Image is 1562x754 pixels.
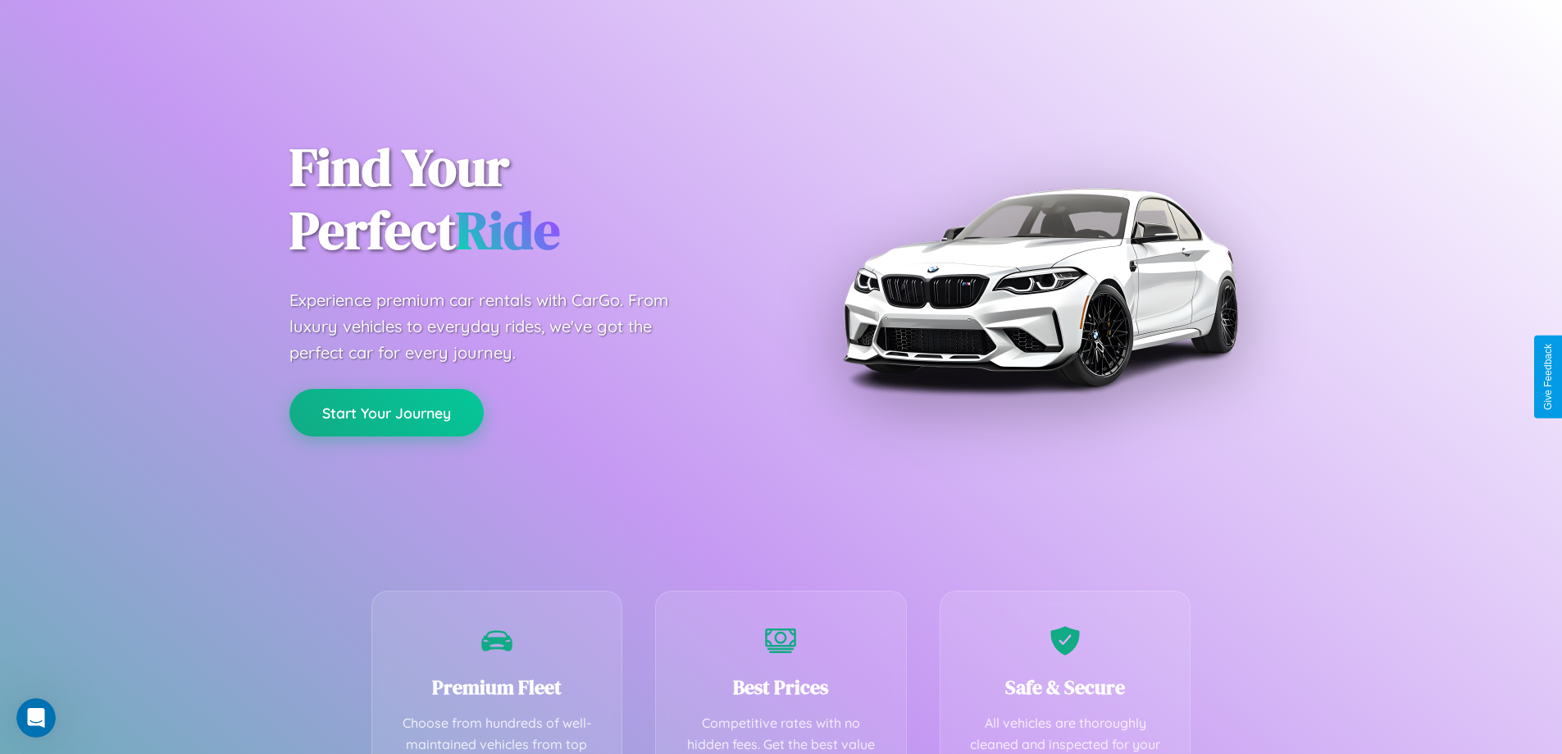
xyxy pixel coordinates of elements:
h3: Safe & Secure [965,674,1166,701]
p: Experience premium car rentals with CarGo. From luxury vehicles to everyday rides, we've got the ... [289,287,699,366]
div: Give Feedback [1542,344,1554,410]
h1: Find Your Perfect [289,136,757,263]
h3: Best Prices [681,674,881,701]
img: Premium BMW car rental vehicle [835,82,1245,492]
iframe: Intercom live chat [16,698,56,738]
h3: Premium Fleet [397,674,598,701]
span: Ride [456,194,560,266]
button: Start Your Journey [289,389,484,436]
